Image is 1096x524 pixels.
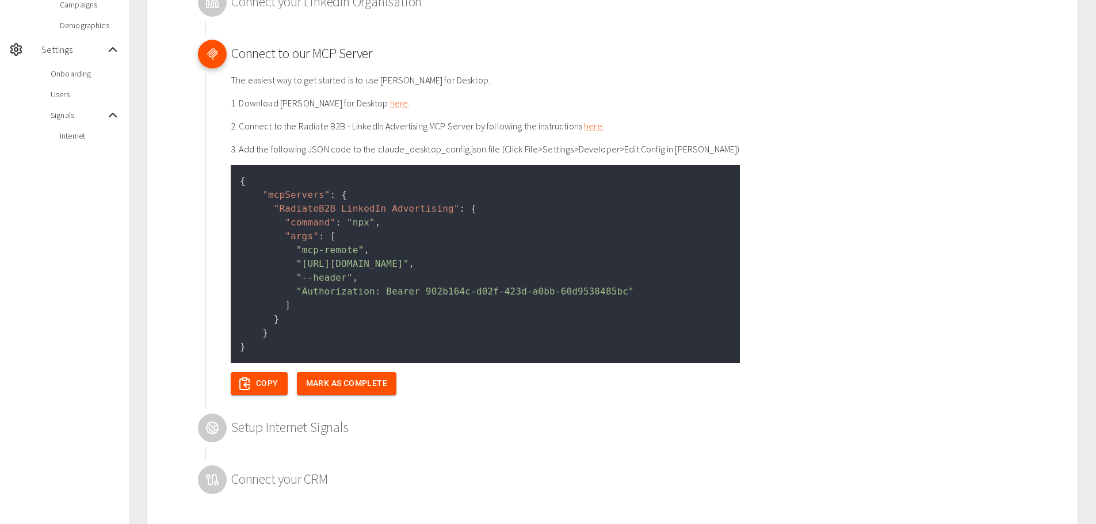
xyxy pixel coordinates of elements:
[231,45,744,62] h2: Connect to our MCP Server
[347,217,375,228] span: "npx"
[231,119,740,133] p: 2. Connect to the Radiate B2B - LinkedIn Advertising MCP Server by following the instructions .
[364,244,369,255] span: ,
[460,203,465,214] span: :
[231,142,740,156] p: 3. Add the following JSON code to the claude_desktop_config.json file (Click File>Settings>Develo...
[51,89,120,100] span: Users
[262,327,268,338] span: }
[51,68,120,79] span: Onboarding
[409,258,415,269] span: ,
[240,341,246,352] span: }
[335,217,341,228] span: :
[297,372,396,395] button: Mark as Complete
[296,244,364,255] span: "mcp-remote"
[375,217,381,228] span: ,
[330,189,336,200] span: :
[285,231,319,242] span: "args"
[231,471,744,488] h2: Connect your CRM
[274,313,280,324] span: }
[390,97,408,109] a: here
[330,231,336,242] span: [
[60,130,120,141] span: Internet
[285,217,335,228] span: "command"
[231,73,740,87] p: The easiest way to get started is to use [PERSON_NAME] for Desktop.
[471,203,476,214] span: {
[341,189,347,200] span: {
[240,175,246,186] span: {
[296,272,353,283] span: "--header"
[274,203,460,214] span: "RadiateB2B LinkedIn Advertising"
[51,109,106,121] span: Signals
[231,419,744,436] h2: Setup Internet Signals
[584,120,602,132] a: here
[262,189,330,200] span: "mcpServers"
[60,20,120,31] span: Demographics
[296,258,409,269] span: "[URL][DOMAIN_NAME]"
[41,43,106,56] span: Settings
[296,286,634,297] span: "Authorization: Bearer 902b164c-d02f-423d-a0bb-60d9538485bc"
[353,272,358,283] span: ,
[231,96,740,110] p: 1. Download [PERSON_NAME] for Desktop .
[231,372,288,395] button: Copy
[319,231,324,242] span: :
[285,300,291,311] span: ]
